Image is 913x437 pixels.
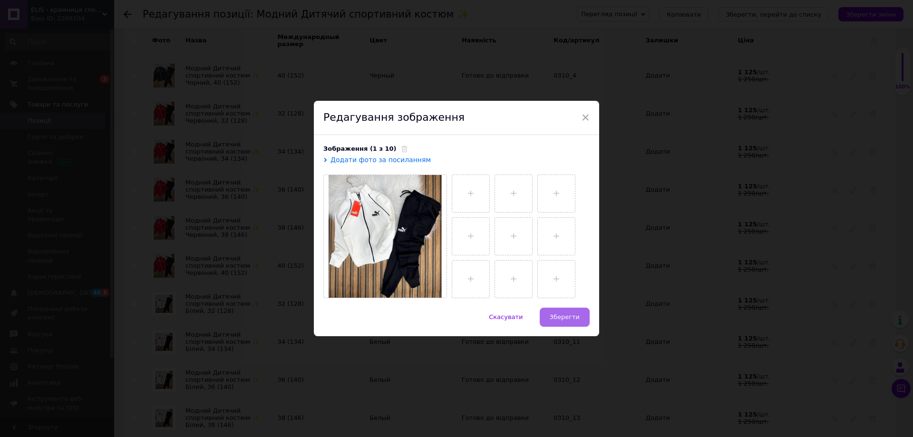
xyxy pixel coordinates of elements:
button: Скасувати [479,308,533,327]
button: Зберегти [540,308,590,327]
div: Редагування зображення [314,101,599,135]
span: Зберегти [550,313,580,320]
span: Додати фото за посиланням [330,156,431,164]
span: × [581,109,590,126]
span: Скасувати [489,313,523,320]
div: Зображення (1 з 10) [323,145,590,153]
